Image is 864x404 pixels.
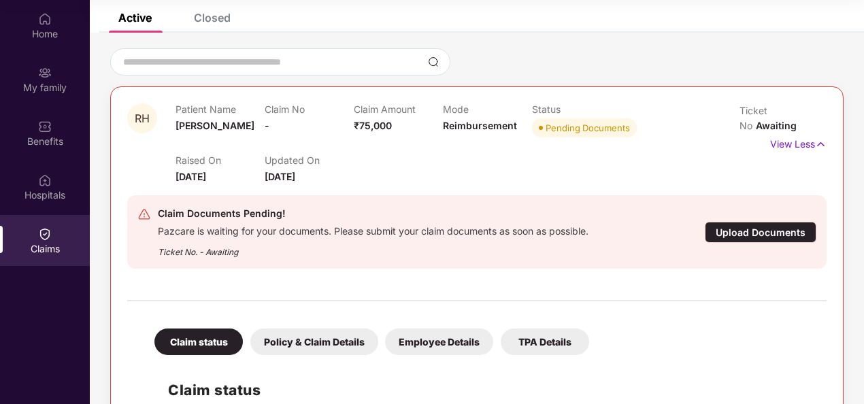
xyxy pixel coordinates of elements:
p: Claim Amount [354,103,443,115]
div: Ticket No. - Awaiting [158,237,588,258]
span: ₹75,000 [354,120,392,131]
span: Awaiting [756,120,797,131]
div: Claim status [154,329,243,355]
p: Claim No [265,103,354,115]
span: [PERSON_NAME] [176,120,254,131]
div: Upload Documents [705,222,816,243]
span: Ticket No [740,105,767,131]
p: Updated On [265,154,354,166]
span: - [265,120,269,131]
p: Raised On [176,154,265,166]
span: Reimbursement [443,120,517,131]
div: Employee Details [385,329,493,355]
p: View Less [770,133,827,152]
span: [DATE] [176,171,206,182]
img: svg+xml;base64,PHN2ZyB4bWxucz0iaHR0cDovL3d3dy53My5vcmcvMjAwMC9zdmciIHdpZHRoPSIyNCIgaGVpZ2h0PSIyNC... [137,207,151,221]
div: Policy & Claim Details [250,329,378,355]
img: svg+xml;base64,PHN2ZyBpZD0iQ2xhaW0iIHhtbG5zPSJodHRwOi8vd3d3LnczLm9yZy8yMDAwL3N2ZyIgd2lkdGg9IjIwIi... [38,227,52,241]
img: svg+xml;base64,PHN2ZyBpZD0iQmVuZWZpdHMiIHhtbG5zPSJodHRwOi8vd3d3LnczLm9yZy8yMDAwL3N2ZyIgd2lkdGg9Ij... [38,120,52,133]
p: Mode [443,103,532,115]
img: svg+xml;base64,PHN2ZyBpZD0iU2VhcmNoLTMyeDMyIiB4bWxucz0iaHR0cDovL3d3dy53My5vcmcvMjAwMC9zdmciIHdpZH... [428,56,439,67]
img: svg+xml;base64,PHN2ZyB4bWxucz0iaHR0cDovL3d3dy53My5vcmcvMjAwMC9zdmciIHdpZHRoPSIxNyIgaGVpZ2h0PSIxNy... [815,137,827,152]
img: svg+xml;base64,PHN2ZyBpZD0iSG9tZSIgeG1sbnM9Imh0dHA6Ly93d3cudzMub3JnLzIwMDAvc3ZnIiB3aWR0aD0iMjAiIG... [38,12,52,26]
img: svg+xml;base64,PHN2ZyB3aWR0aD0iMjAiIGhlaWdodD0iMjAiIHZpZXdCb3g9IjAgMCAyMCAyMCIgZmlsbD0ibm9uZSIgeG... [38,66,52,80]
h2: Claim status [168,379,813,401]
span: [DATE] [265,171,295,182]
span: RH [135,113,150,124]
p: Status [532,103,621,115]
div: Pending Documents [546,121,630,135]
div: TPA Details [501,329,589,355]
div: Pazcare is waiting for your documents. Please submit your claim documents as soon as possible. [158,222,588,237]
p: Patient Name [176,103,265,115]
div: Claim Documents Pending! [158,205,588,222]
div: Closed [194,11,231,24]
img: svg+xml;base64,PHN2ZyBpZD0iSG9zcGl0YWxzIiB4bWxucz0iaHR0cDovL3d3dy53My5vcmcvMjAwMC9zdmciIHdpZHRoPS... [38,173,52,187]
div: Active [118,11,152,24]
